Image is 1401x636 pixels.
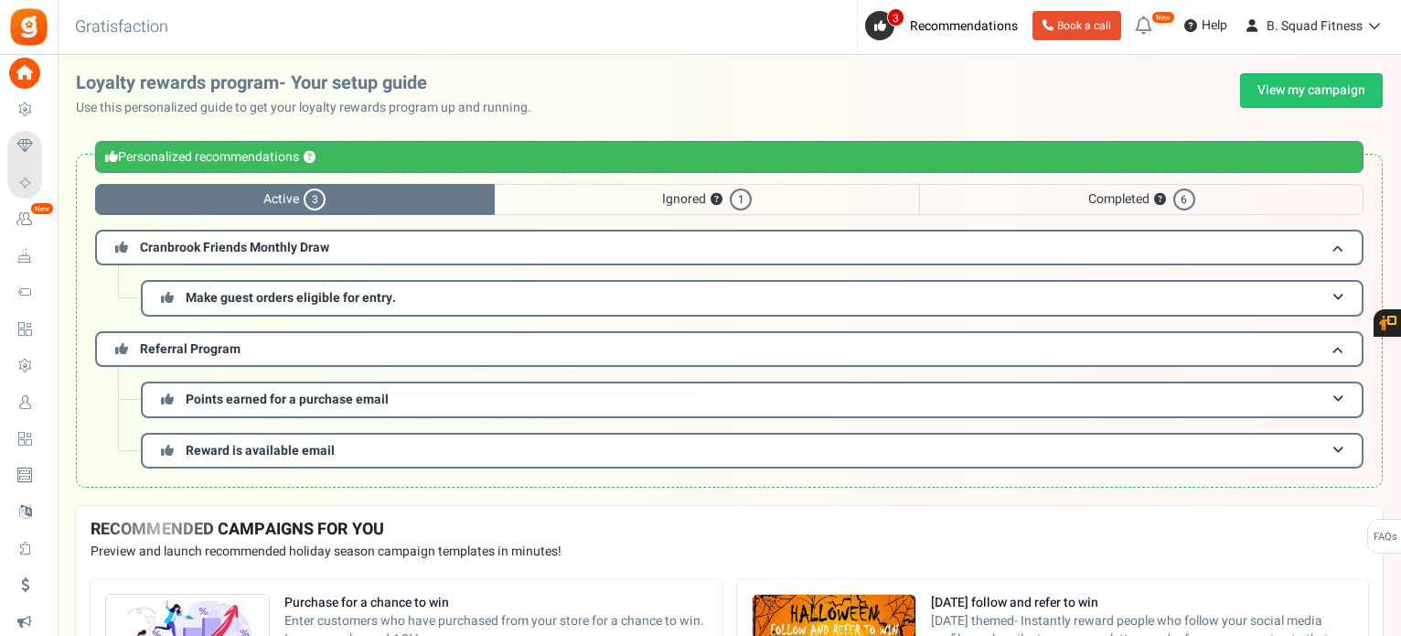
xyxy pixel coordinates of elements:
[1197,16,1227,35] span: Help
[304,152,315,164] button: ?
[730,189,752,210] span: 1
[76,99,546,117] p: Use this personalized guide to get your loyalty rewards program up and running.
[55,9,188,46] h3: Gratisfaction
[1032,11,1121,40] a: Book a call
[186,288,396,307] span: Make guest orders eligible for entry.
[1267,16,1363,36] span: B. Squad Fitness
[186,441,335,460] span: Reward is available email
[865,11,1025,40] a: 3 Recommendations
[1151,11,1175,24] em: New
[91,521,1368,539] h4: RECOMMENDED CAMPAIGNS FOR YOU
[919,184,1364,215] span: Completed
[284,594,708,612] strong: Purchase for a chance to win
[95,141,1364,173] div: Personalized recommendations
[95,184,495,215] span: Active
[7,204,49,235] a: New
[931,594,1354,612] strong: [DATE] follow and refer to win
[140,238,329,257] span: Cranbrook Friends Monthly Draw
[1173,189,1195,210] span: 6
[1240,73,1383,108] a: View my campaign
[91,543,1368,561] p: Preview and launch recommended holiday season campaign templates in minutes!
[1373,520,1397,555] span: FAQs
[1154,194,1166,206] button: ?
[887,8,904,27] span: 3
[1177,11,1235,40] a: Help
[910,16,1018,36] span: Recommendations
[186,390,389,409] span: Points earned for a purchase email
[304,189,326,210] span: 3
[30,202,54,215] em: New
[76,73,546,93] h2: Loyalty rewards program- Your setup guide
[140,340,241,359] span: Referral Program
[711,194,722,206] button: ?
[495,184,920,215] span: Ignored
[8,6,49,48] img: Gratisfaction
